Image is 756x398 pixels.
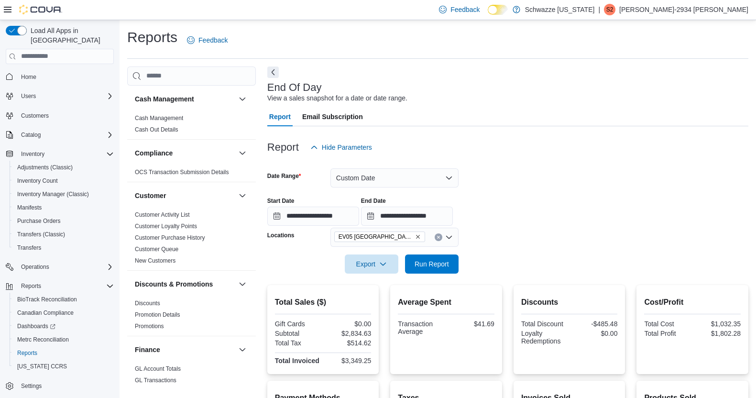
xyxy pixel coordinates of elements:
[267,197,295,205] label: Start Date
[135,299,160,307] span: Discounts
[10,161,118,174] button: Adjustments (Classic)
[13,188,114,200] span: Inventory Manager (Classic)
[10,241,118,254] button: Transfers
[135,114,183,122] span: Cash Management
[13,242,114,254] span: Transfers
[17,148,114,160] span: Inventory
[2,379,118,393] button: Settings
[571,320,618,328] div: -$485.48
[135,365,181,373] span: GL Account Totals
[405,254,459,274] button: Run Report
[135,245,178,253] span: Customer Queue
[17,322,55,330] span: Dashboards
[237,344,248,355] button: Finance
[13,229,114,240] span: Transfers (Classic)
[10,174,118,188] button: Inventory Count
[10,333,118,346] button: Metrc Reconciliation
[135,94,194,104] h3: Cash Management
[322,143,372,152] span: Hide Parameters
[13,229,69,240] a: Transfers (Classic)
[361,197,386,205] label: End Date
[361,207,453,226] input: Press the down key to open a popover containing a calendar.
[2,279,118,293] button: Reports
[17,177,58,185] span: Inventory Count
[415,259,449,269] span: Run Report
[13,188,93,200] a: Inventory Manager (Classic)
[135,311,180,318] a: Promotion Details
[267,142,299,153] h3: Report
[644,330,690,337] div: Total Profit
[17,363,67,370] span: [US_STATE] CCRS
[606,4,614,15] span: S2
[275,357,319,365] strong: Total Invoiced
[2,70,118,84] button: Home
[10,214,118,228] button: Purchase Orders
[17,71,114,83] span: Home
[13,307,114,319] span: Canadian Compliance
[135,246,178,253] a: Customer Queue
[619,4,748,15] p: [PERSON_NAME]-2934 [PERSON_NAME]
[13,175,114,187] span: Inventory Count
[334,232,425,242] span: EV05 Uptown
[10,306,118,320] button: Canadian Compliance
[13,347,114,359] span: Reports
[13,321,114,332] span: Dashboards
[644,320,690,328] div: Total Cost
[17,309,74,317] span: Canadian Compliance
[302,107,363,126] span: Email Subscription
[13,162,77,173] a: Adjustments (Classic)
[17,110,53,122] a: Customers
[13,321,59,332] a: Dashboards
[237,93,248,105] button: Cash Management
[127,28,177,47] h1: Reports
[10,188,118,201] button: Inventory Manager (Classic)
[13,162,114,173] span: Adjustments (Classic)
[127,363,256,390] div: Finance
[135,94,235,104] button: Cash Management
[135,211,190,218] a: Customer Activity List
[17,204,42,211] span: Manifests
[135,377,176,384] a: GL Transactions
[237,147,248,159] button: Compliance
[13,307,77,319] a: Canadian Compliance
[267,82,322,93] h3: End Of Day
[351,254,393,274] span: Export
[135,322,164,330] span: Promotions
[135,323,164,330] a: Promotions
[10,346,118,360] button: Reports
[488,5,508,15] input: Dark Mode
[10,360,118,373] button: [US_STATE] CCRS
[2,128,118,142] button: Catalog
[339,232,413,242] span: EV05 [GEOGRAPHIC_DATA]
[17,349,37,357] span: Reports
[135,257,175,265] span: New Customers
[135,376,176,384] span: GL Transactions
[17,231,65,238] span: Transfers (Classic)
[13,294,114,305] span: BioTrack Reconciliation
[325,320,372,328] div: $0.00
[275,330,321,337] div: Subtotal
[521,330,568,345] div: Loyalty Redemptions
[307,138,376,157] button: Hide Parameters
[17,280,45,292] button: Reports
[604,4,615,15] div: Steven-2934 Fuentes
[2,89,118,103] button: Users
[135,279,213,289] h3: Discounts & Promotions
[2,147,118,161] button: Inventory
[10,293,118,306] button: BioTrack Reconciliation
[21,263,49,271] span: Operations
[198,35,228,45] span: Feedback
[17,380,45,392] a: Settings
[267,172,301,180] label: Date Range
[525,4,595,15] p: Schwazze [US_STATE]
[13,334,73,345] a: Metrc Reconciliation
[21,112,49,120] span: Customers
[13,334,114,345] span: Metrc Reconciliation
[135,115,183,122] a: Cash Management
[325,330,372,337] div: $2,834.63
[17,129,114,141] span: Catalog
[13,175,62,187] a: Inventory Count
[325,357,372,365] div: $3,349.25
[135,234,205,241] a: Customer Purchase History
